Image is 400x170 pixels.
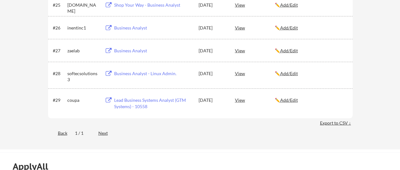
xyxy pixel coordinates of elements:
u: Add/Edit [280,48,298,53]
div: #27 [53,48,65,54]
div: View [235,94,275,106]
div: [DATE] [199,2,226,8]
div: ✏️ [275,25,347,31]
div: ✏️ [275,97,347,103]
u: Add/Edit [280,97,298,103]
div: View [235,68,275,79]
div: [DATE] [199,48,226,54]
div: #28 [53,70,65,77]
div: View [235,45,275,56]
div: Business Analyst - Linux Admin. [114,70,193,77]
div: 1 / 1 [75,130,91,136]
div: Lead Business Systems Analyst (GTM Systems) - 10558 [114,97,193,109]
div: [DOMAIN_NAME] [67,2,99,14]
div: [DATE] [199,70,226,77]
div: inentinc1 [67,25,99,31]
div: View [235,22,275,33]
u: Add/Edit [280,71,298,76]
div: Business Analyst [114,25,193,31]
div: #25 [53,2,65,8]
u: Add/Edit [280,25,298,30]
div: #26 [53,25,65,31]
div: ✏️ [275,48,347,54]
div: Business Analyst [114,48,193,54]
div: Shop Your Way - Business Analyst [114,2,193,8]
div: zaelab [67,48,99,54]
div: Back [48,130,67,136]
div: coupa [67,97,99,103]
div: #29 [53,97,65,103]
div: ✏️ [275,70,347,77]
u: Add/Edit [280,2,298,8]
div: Next [98,130,115,136]
div: [DATE] [199,25,226,31]
div: Export to CSV ↓ [320,120,353,126]
div: [DATE] [199,97,226,103]
div: softecsolutions3 [67,70,99,83]
div: ✏️ [275,2,347,8]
